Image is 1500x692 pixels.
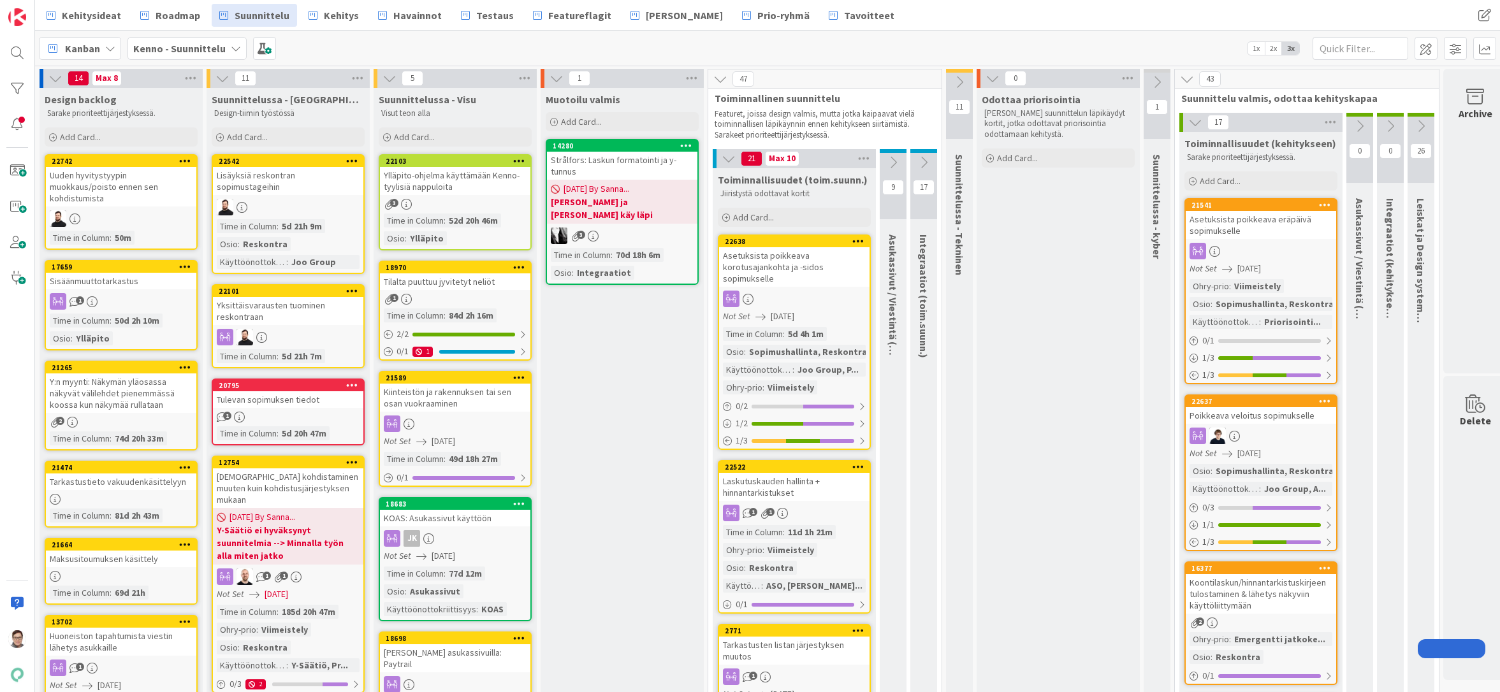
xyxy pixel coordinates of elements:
[50,210,66,227] img: TK
[551,266,572,280] div: Osio
[1202,334,1214,347] span: 0 / 1
[1202,518,1214,531] span: 1 / 1
[50,314,110,328] div: Time in Column
[288,255,339,269] div: Joo Group
[219,157,363,166] div: 22542
[240,237,291,251] div: Reskontra
[723,345,744,359] div: Osio
[217,605,277,619] div: Time in Column
[386,157,530,166] div: 22103
[1212,464,1337,478] div: Sopimushallinta, Reskontra
[746,345,870,359] div: Sopimushallinta, Reskontra
[1186,407,1336,424] div: Poikkeava veloitus sopimukselle
[546,139,699,285] a: 14280Strålfors: Laskun formatointi ja y-tunnus[DATE] By Sanna...[PERSON_NAME] ja [PERSON_NAME] kä...
[380,155,530,195] div: 22103Ylläpito-ohjelma käyttämään Kenno-tyylisiä nappuloita
[380,262,530,290] div: 18970Tilalta puuttuu jyvitetyt neliöt
[1190,447,1217,459] i: Not Set
[1202,501,1214,514] span: 0 / 3
[1184,561,1337,685] a: 16377Koontilaskun/hinnantarkistuskirjeen tulostaminen & lähetys näkyviin käyttöliittymäänOhry-pri...
[217,237,238,251] div: Osio
[1191,397,1336,406] div: 22637
[110,314,112,328] span: :
[45,361,198,451] a: 21265Y:n myynti: Näkymän yläosassa näkyvät välilehdet pienemmässä koossa kun näkymää rullataanTim...
[1231,279,1284,293] div: Viimeistely
[548,8,611,23] span: Featureflagit
[46,210,196,227] div: TK
[551,196,694,221] b: [PERSON_NAME] ja [PERSON_NAME] käy läpi
[46,473,196,490] div: Tarkastustieto vakuudenkäsittelyyn
[1196,617,1204,626] span: 2
[785,525,836,539] div: 11d 1h 21m
[279,219,325,233] div: 5d 21h 9m
[380,530,530,547] div: JK
[404,530,420,547] div: JK
[60,131,101,143] span: Add Card...
[50,231,110,245] div: Time in Column
[444,308,446,322] span: :
[1200,175,1241,187] span: Add Card...
[446,308,497,322] div: 84d 2h 16m
[110,231,112,245] span: :
[453,4,521,27] a: Testaus
[73,331,113,345] div: Ylläpito
[407,231,447,245] div: Ylläpito
[1190,315,1259,329] div: Käyttöönottokriittisyys
[446,452,501,466] div: 49d 18h 27m
[213,155,363,167] div: 22542
[380,167,530,195] div: Ylläpito-ohjelma käyttämään Kenno-tyylisiä nappuloita
[380,326,530,342] div: 2/2
[1202,368,1214,382] span: 1 / 3
[1190,482,1259,496] div: Käyttöönottokriittisyys
[1186,199,1336,211] div: 21541
[384,213,444,227] div: Time in Column
[380,498,530,510] div: 18683
[719,398,870,414] div: 0/2
[723,380,762,394] div: Ohry-prio
[110,508,112,523] span: :
[380,273,530,290] div: Tilalta puuttuu jyvitetyt neliöt
[380,510,530,526] div: KOAS: Asukassivut käyttöön
[133,4,208,27] a: Roadmap
[997,152,1038,164] span: Add Card...
[46,155,196,167] div: 22742
[46,167,196,206] div: Uuden hyvitystyypin muokkaus/poisto ennen sen kohdistumista
[213,468,363,508] div: [DEMOGRAPHIC_DATA] kohdistaminen muuten kuin kohdistusjärjestyksen mukaan
[279,605,339,619] div: 185d 20h 47m
[397,328,409,341] span: 2 / 2
[219,287,363,296] div: 22101
[217,219,277,233] div: Time in Column
[1211,297,1212,311] span: :
[719,236,870,287] div: 22638Asetuksista poikkeava korotusajankohta ja -sidos sopimukselle
[771,310,794,323] span: [DATE]
[723,561,744,575] div: Osio
[213,285,363,297] div: 22101
[725,463,870,472] div: 22522
[478,602,507,616] div: KOAS
[237,568,253,585] img: TM
[405,584,407,598] span: :
[1212,297,1337,311] div: Sopimushallinta, Reskontra
[46,539,196,551] div: 21664
[762,543,764,557] span: :
[370,4,449,27] a: Havainnot
[794,363,862,377] div: Joo Group, P...
[380,372,530,384] div: 21589
[217,588,244,600] i: Not Set
[407,584,463,598] div: Asukassivut
[46,551,196,567] div: Maksusitoumuksen käsittely
[783,327,785,341] span: :
[46,616,196,628] div: 13702
[46,261,196,289] div: 17659Sisäänmuuttotarkastus
[405,231,407,245] span: :
[718,460,871,614] a: 22522Laskutuskauden hallinta + hinnantarkistuksetTime in Column:11d 1h 21mOhry-prio:ViimeistelyOs...
[719,461,870,501] div: 22522Laskutuskauden hallinta + hinnantarkistukset
[277,349,279,363] span: :
[46,539,196,567] div: 21664Maksusitoumuksen käsittely
[379,261,532,361] a: 18970Tilalta puuttuu jyvitetyt neliötTime in Column:84d 2h 16m2/20/11
[1184,394,1337,551] a: 22637Poikkeava veloitus sopimukselleMTNot Set[DATE]Osio:Sopimushallinta, ReskontraKäyttöönottokri...
[757,8,810,23] span: Prio-ryhmä
[46,616,196,656] div: 13702Huoneiston tapahtumista viestin lähetys asukkaille
[1186,396,1336,407] div: 22637
[1259,482,1261,496] span: :
[52,617,196,626] div: 13702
